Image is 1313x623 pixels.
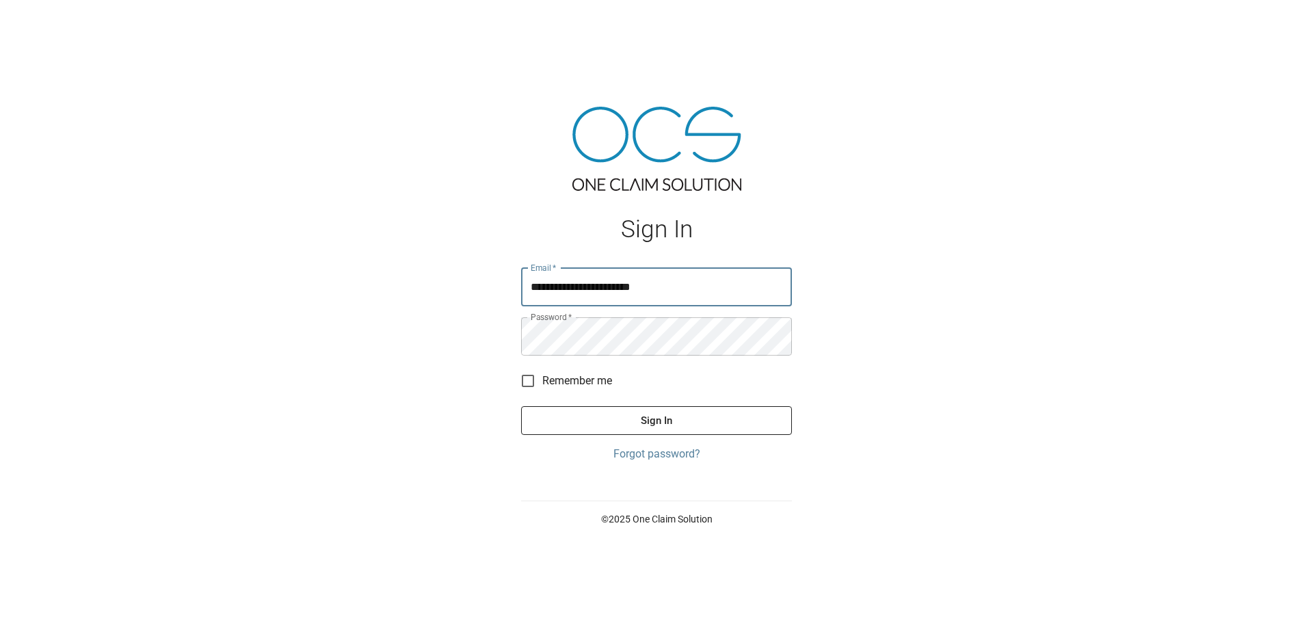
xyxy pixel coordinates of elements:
h1: Sign In [521,215,792,243]
a: Forgot password? [521,446,792,462]
button: Sign In [521,406,792,435]
label: Password [531,311,572,323]
label: Email [531,262,557,274]
span: Remember me [542,373,612,389]
p: © 2025 One Claim Solution [521,512,792,526]
img: ocs-logo-tra.png [572,107,741,191]
img: ocs-logo-white-transparent.png [16,8,71,36]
